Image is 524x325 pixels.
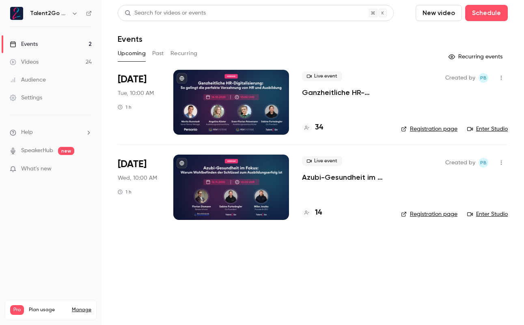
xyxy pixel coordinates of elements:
iframe: Noticeable Trigger [82,166,92,173]
div: Videos [10,58,39,66]
div: Events [10,40,38,48]
h4: 34 [315,122,323,133]
a: Enter Studio [467,125,508,133]
span: Live event [302,156,342,166]
span: Pascal Blot [479,73,488,83]
span: Pascal Blot [479,158,488,168]
button: Recurring [170,47,198,60]
a: SpeakerHub [21,146,53,155]
span: Help [21,128,33,137]
a: Registration page [401,210,457,218]
span: PB [480,158,487,168]
span: [DATE] [118,73,147,86]
a: Ganzheitliche HR-Digitalisierung: So gelingt die perfekte Verzahnung von HR und Ausbildung mit Pe... [302,88,388,97]
button: Past [152,47,164,60]
div: 1 h [118,104,132,110]
span: Wed, 10:00 AM [118,174,157,182]
a: Enter Studio [467,210,508,218]
span: Live event [302,71,342,81]
a: Registration page [401,125,457,133]
button: Schedule [465,5,508,21]
h4: 14 [315,207,322,218]
h6: Talent2Go GmbH [30,9,68,17]
span: What's new [21,165,52,173]
li: help-dropdown-opener [10,128,92,137]
span: Created by [445,73,475,83]
span: [DATE] [118,158,147,171]
div: Nov 12 Wed, 10:00 AM (Europe/Berlin) [118,155,160,220]
span: Pro [10,305,24,315]
button: Recurring events [445,50,508,63]
h1: Events [118,34,142,44]
a: Manage [72,307,91,313]
a: 14 [302,207,322,218]
span: new [58,147,74,155]
img: Talent2Go GmbH [10,7,23,20]
div: Audience [10,76,46,84]
div: Oct 14 Tue, 10:00 AM (Europe/Berlin) [118,70,160,135]
span: PB [480,73,487,83]
div: 1 h [118,189,132,195]
div: Search for videos or events [125,9,206,17]
span: Plan usage [29,307,67,313]
a: 34 [302,122,323,133]
button: New video [416,5,462,21]
span: Created by [445,158,475,168]
a: Azubi-Gesundheit im Fokus: Warum Wohlbefinden der Schlüssel zum Ausbildungserfolg ist 💚 [302,172,388,182]
div: Settings [10,94,42,102]
button: Upcoming [118,47,146,60]
span: Tue, 10:00 AM [118,89,154,97]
